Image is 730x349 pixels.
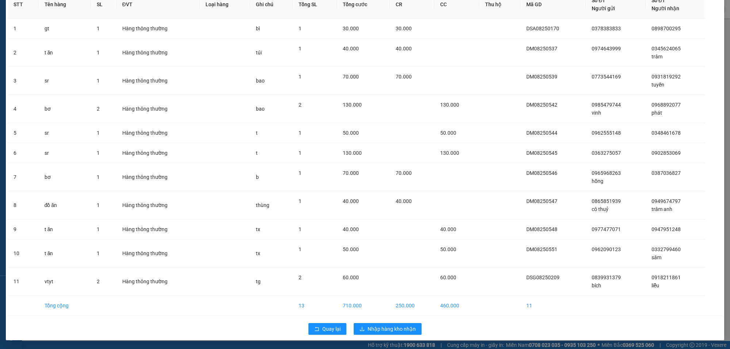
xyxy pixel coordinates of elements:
span: 50.000 [343,246,359,252]
span: 1 [299,74,301,80]
td: đồ ăn [39,191,91,219]
span: 0985479744 [592,102,621,108]
td: 1 [8,19,39,39]
span: tx [256,226,260,232]
span: 0977477071 [592,226,621,232]
span: 0902853069 [652,150,681,156]
span: download [360,326,365,332]
span: 1 [97,150,100,156]
span: rollback [314,326,319,332]
td: 7 [8,163,39,191]
span: 30.000 [343,26,359,31]
span: túi [256,50,262,55]
span: Quay lại [322,325,341,333]
span: DM08250537 [526,46,557,51]
span: 2 [299,102,301,108]
span: 1 [97,130,100,136]
span: phát [652,110,662,116]
td: 5 [8,123,39,143]
span: DM08250547 [526,198,557,204]
span: 1 [299,246,301,252]
td: bơ [39,95,91,123]
td: sr [39,143,91,163]
td: bơ [39,163,91,191]
td: 250.000 [390,296,435,316]
td: Hàng thông thường [116,19,200,39]
span: 0974643999 [592,46,621,51]
span: thùng [256,202,269,208]
span: 0962090123 [592,246,621,252]
span: b [256,174,259,180]
span: 0962555148 [592,130,621,136]
span: 0387036827 [652,170,681,176]
td: 2 [8,39,39,67]
span: 0773544169 [592,74,621,80]
td: Hàng thông thường [116,123,200,143]
span: 1 [97,26,100,31]
button: rollbackQuay lại [308,323,346,335]
span: 1 [299,170,301,176]
span: DM08250542 [526,102,557,108]
span: trâm [652,54,662,60]
span: DM08250548 [526,226,557,232]
td: t ăn [39,239,91,268]
td: 9 [8,219,39,239]
td: Hàng thông thường [116,67,200,95]
span: Người gửi [592,5,615,11]
span: 1 [97,202,100,208]
span: DSG08250209 [526,275,560,280]
span: 0865851939 [592,198,621,204]
span: 1 [299,130,301,136]
span: bao [256,78,265,84]
td: 10 [8,239,39,268]
td: 460.000 [434,296,479,316]
span: vinh [592,110,601,116]
td: gt [39,19,91,39]
span: 50.000 [343,130,359,136]
span: tx [256,250,260,256]
td: Hàng thông thường [116,163,200,191]
span: 130.000 [440,150,459,156]
span: liễu [652,283,659,288]
span: Nhập hàng kho nhận [368,325,416,333]
span: 30.000 [396,26,412,31]
span: 50.000 [440,130,456,136]
span: 40.000 [343,198,359,204]
span: 40.000 [343,46,359,51]
span: cô thuỷ [592,206,608,212]
span: DM08250545 [526,150,557,156]
span: 60.000 [440,275,456,280]
span: 0947951248 [652,226,681,232]
span: 2 [97,279,100,284]
td: Hàng thông thường [116,239,200,268]
span: DM08250551 [526,246,557,252]
span: DM08250539 [526,74,557,80]
span: 50.000 [440,246,456,252]
span: 70.000 [343,170,359,176]
span: 2 [299,275,301,280]
span: bì [256,26,260,31]
span: 0931819292 [652,74,681,80]
span: DSA08250170 [526,26,559,31]
span: 0378383833 [592,26,621,31]
td: 710.000 [337,296,390,316]
span: 0345624065 [652,46,681,51]
td: Hàng thông thường [116,39,200,67]
td: t ăn [39,219,91,239]
td: 4 [8,95,39,123]
td: Hàng thông thường [116,143,200,163]
span: 1 [299,150,301,156]
td: Hàng thông thường [116,95,200,123]
td: t ăn [39,39,91,67]
span: bích [592,283,601,288]
span: 1 [299,46,301,51]
td: 13 [293,296,337,316]
span: hồng [592,178,603,184]
span: 1 [97,78,100,84]
span: 60.000 [343,275,359,280]
td: 8 [8,191,39,219]
span: 130.000 [343,150,362,156]
span: 1 [299,26,301,31]
span: 0968892077 [652,102,681,108]
button: downloadNhập hàng kho nhận [354,323,422,335]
